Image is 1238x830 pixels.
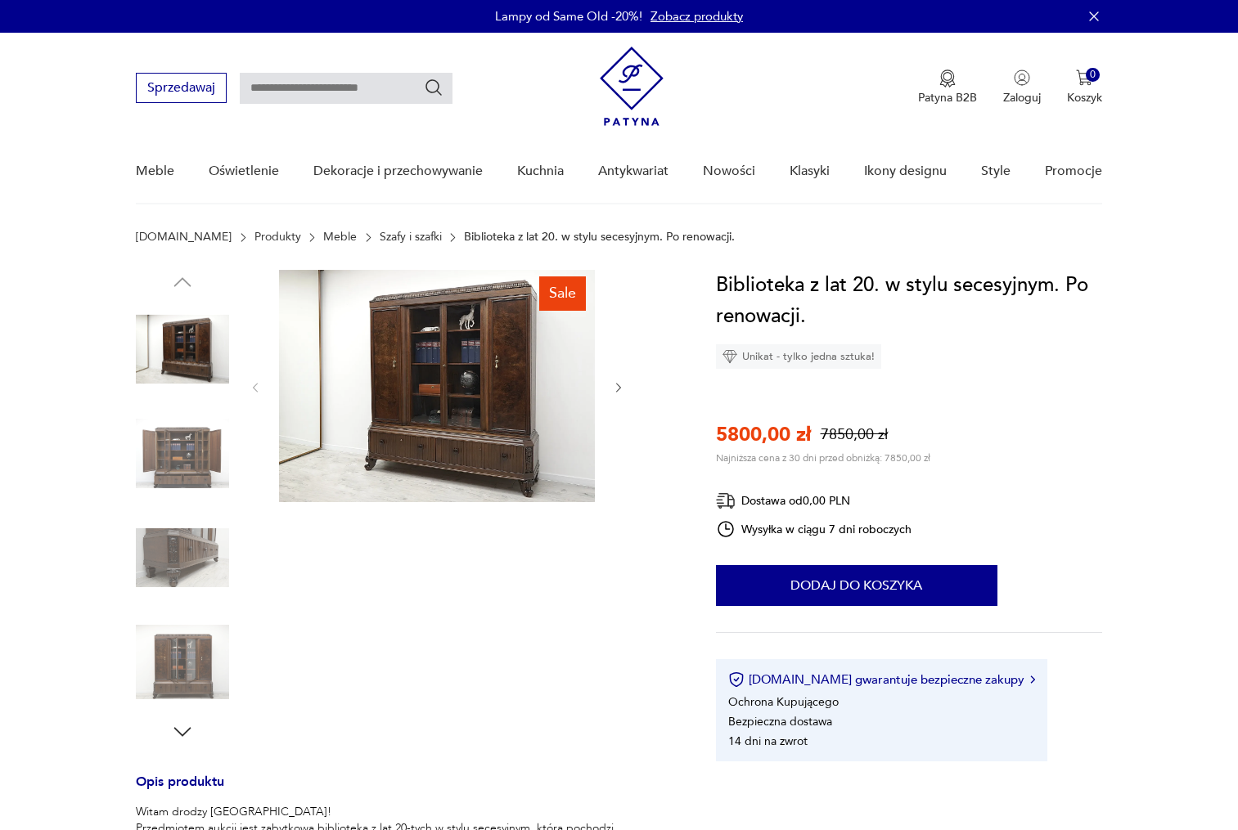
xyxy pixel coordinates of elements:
[313,140,483,203] a: Dekoracje i przechowywanie
[209,140,279,203] a: Oświetlenie
[598,140,669,203] a: Antykwariat
[464,231,735,244] p: Biblioteka z lat 20. w stylu secesyjnym. Po renowacji.
[380,231,442,244] a: Szafy i szafki
[136,777,676,804] h3: Opis produktu
[728,714,832,729] li: Bezpieczna dostawa
[279,270,595,502] img: Zdjęcie produktu Biblioteka z lat 20. w stylu secesyjnym. Po renowacji.
[1014,70,1030,86] img: Ikonka użytkownika
[716,519,912,539] div: Wysyłka w ciągu 7 dni roboczych
[1067,70,1102,105] button: 0Koszyk
[254,231,301,244] a: Produkty
[864,140,947,203] a: Ikony designu
[790,140,830,203] a: Klasyki
[716,451,930,464] p: Najniższa cena z 30 dni przed obniżką: 7850,00 zł
[821,424,888,445] p: 7850,00 zł
[728,734,808,749] li: 14 dni na zwrot
[1076,70,1092,86] img: Ikona koszyka
[918,70,977,105] a: Ikona medaluPatyna B2B
[716,491,912,511] div: Dostawa od 0,00 PLN
[136,511,229,604] img: Zdjęcie produktu Biblioteka z lat 20. w stylu secesyjnym. Po renowacji.
[703,140,755,203] a: Nowości
[600,47,664,126] img: Patyna - sklep z meblami i dekoracjami vintage
[1030,675,1035,684] img: Ikona strzałki w prawo
[651,8,743,25] a: Zobacz produkty
[716,344,881,369] div: Unikat - tylko jedna sztuka!
[716,491,736,511] img: Ikona dostawy
[136,303,229,396] img: Zdjęcie produktu Biblioteka z lat 20. w stylu secesyjnym. Po renowacji.
[918,70,977,105] button: Patyna B2B
[539,276,586,311] div: Sale
[728,671,745,688] img: Ikona certyfikatu
[1003,90,1041,105] p: Zaloguj
[1086,68,1100,82] div: 0
[716,270,1102,332] h1: Biblioteka z lat 20. w stylu secesyjnym. Po renowacji.
[1067,90,1102,105] p: Koszyk
[716,421,811,448] p: 5800,00 zł
[517,140,564,203] a: Kuchnia
[424,78,443,97] button: Szukaj
[728,694,839,710] li: Ochrona Kupującego
[136,231,232,244] a: [DOMAIN_NAME]
[918,90,977,105] p: Patyna B2B
[136,616,229,709] img: Zdjęcie produktu Biblioteka z lat 20. w stylu secesyjnym. Po renowacji.
[136,407,229,500] img: Zdjęcie produktu Biblioteka z lat 20. w stylu secesyjnym. Po renowacji.
[716,565,997,606] button: Dodaj do koszyka
[495,8,642,25] p: Lampy od Same Old -20%!
[136,83,227,95] a: Sprzedawaj
[323,231,357,244] a: Meble
[981,140,1011,203] a: Style
[939,70,956,87] img: Ikona medalu
[728,671,1035,688] button: [DOMAIN_NAME] gwarantuje bezpieczne zakupy
[1003,70,1041,105] button: Zaloguj
[136,73,227,103] button: Sprzedawaj
[136,140,174,203] a: Meble
[723,349,737,364] img: Ikona diamentu
[1045,140,1102,203] a: Promocje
